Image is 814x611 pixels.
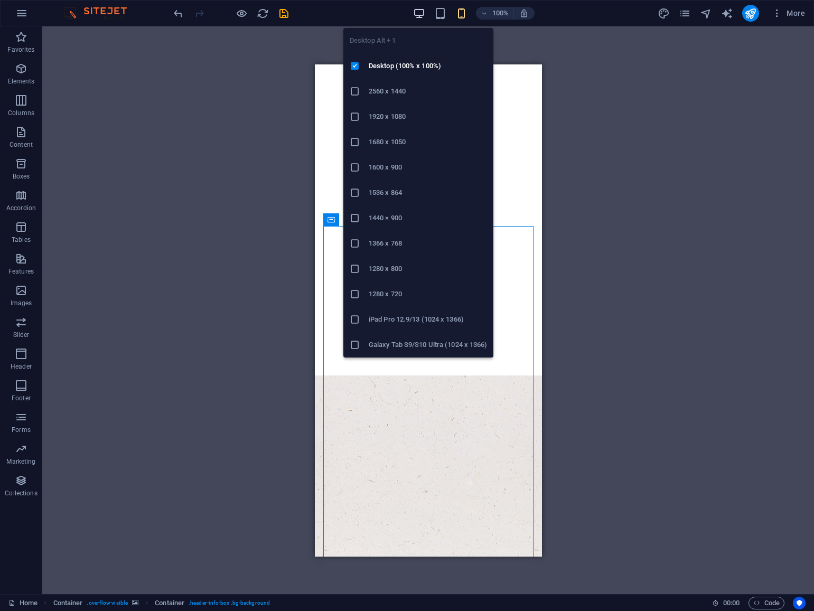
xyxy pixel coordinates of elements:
h6: 2560 x 1440 [369,85,487,98]
i: Pages (Ctrl+Alt+S) [679,7,691,20]
button: 100% [476,7,513,20]
h6: 1440 × 900 [369,212,487,224]
i: Undo: change_border_style (Ctrl+Z) [172,7,184,20]
h6: 1280 x 720 [369,288,487,300]
i: AI Writer [721,7,733,20]
h6: 1366 x 768 [369,237,487,250]
button: reload [256,7,269,20]
i: On resize automatically adjust zoom level to fit chosen device. [519,8,529,18]
h6: 1280 x 800 [369,262,487,275]
h6: 1600 x 900 [369,161,487,174]
button: text_generator [721,7,734,20]
p: Images [11,299,32,307]
p: Header [11,362,32,371]
p: Tables [12,236,31,244]
p: Content [10,140,33,149]
button: pages [679,7,691,20]
h6: iPad Pro 12.9/13 (1024 x 1366) [369,313,487,326]
button: undo [172,7,184,20]
p: Boxes [13,172,30,181]
button: Click here to leave preview mode and continue editing [235,7,248,20]
i: Navigator [700,7,712,20]
span: : [731,599,732,607]
p: Slider [13,331,30,339]
p: Features [8,267,34,276]
span: Click to select. Double-click to edit [53,597,83,609]
span: Click to select. Double-click to edit [155,597,184,609]
p: Elements [8,77,35,86]
button: Code [748,597,784,609]
h6: Desktop (100% x 100%) [369,60,487,72]
p: Marketing [6,457,35,466]
h6: Session time [712,597,740,609]
button: save [277,7,290,20]
span: More [772,8,805,18]
span: . header-info-box .bg-background [189,597,270,609]
h6: 100% [492,7,509,20]
p: Collections [5,489,37,497]
nav: breadcrumb [53,597,270,609]
i: Reload page [257,7,269,20]
button: More [768,5,809,22]
button: navigator [700,7,713,20]
p: Forms [12,426,31,434]
h6: 1536 x 864 [369,186,487,199]
span: . overflow-visible [87,597,128,609]
p: Columns [8,109,34,117]
i: Design (Ctrl+Alt+Y) [658,7,670,20]
p: Accordion [6,204,36,212]
p: Footer [12,394,31,402]
span: 00 00 [723,597,740,609]
i: This element contains a background [132,600,138,606]
p: Favorites [7,45,34,54]
span: Code [753,597,780,609]
i: Publish [744,7,756,20]
button: Usercentrics [793,597,806,609]
button: publish [742,5,759,22]
img: Editor Logo [61,7,140,20]
h6: 1920 x 1080 [369,110,487,123]
h6: Galaxy Tab S9/S10 Ultra (1024 x 1366) [369,339,487,351]
a: Click to cancel selection. Double-click to open Pages [8,597,38,609]
h6: 1680 x 1050 [369,136,487,148]
button: design [658,7,670,20]
i: Save (Ctrl+S) [278,7,290,20]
